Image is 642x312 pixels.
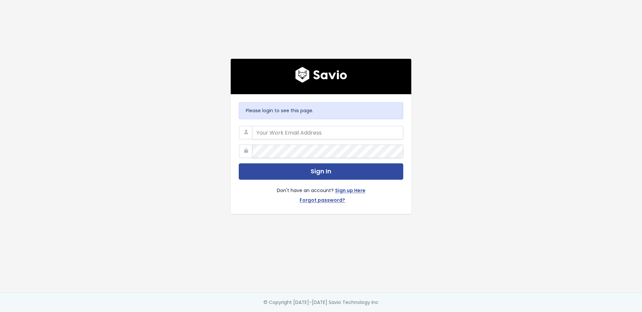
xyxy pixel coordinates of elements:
[252,126,403,139] input: Your Work Email Address
[239,163,403,180] button: Sign In
[239,180,403,206] div: Don't have an account?
[246,107,396,115] p: Please login to see this page.
[295,67,347,83] img: logo600x187.a314fd40982d.png
[335,186,365,196] a: Sign up Here
[300,196,345,206] a: Forgot password?
[263,298,379,307] div: © Copyright [DATE]-[DATE] Savio Technology Inc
